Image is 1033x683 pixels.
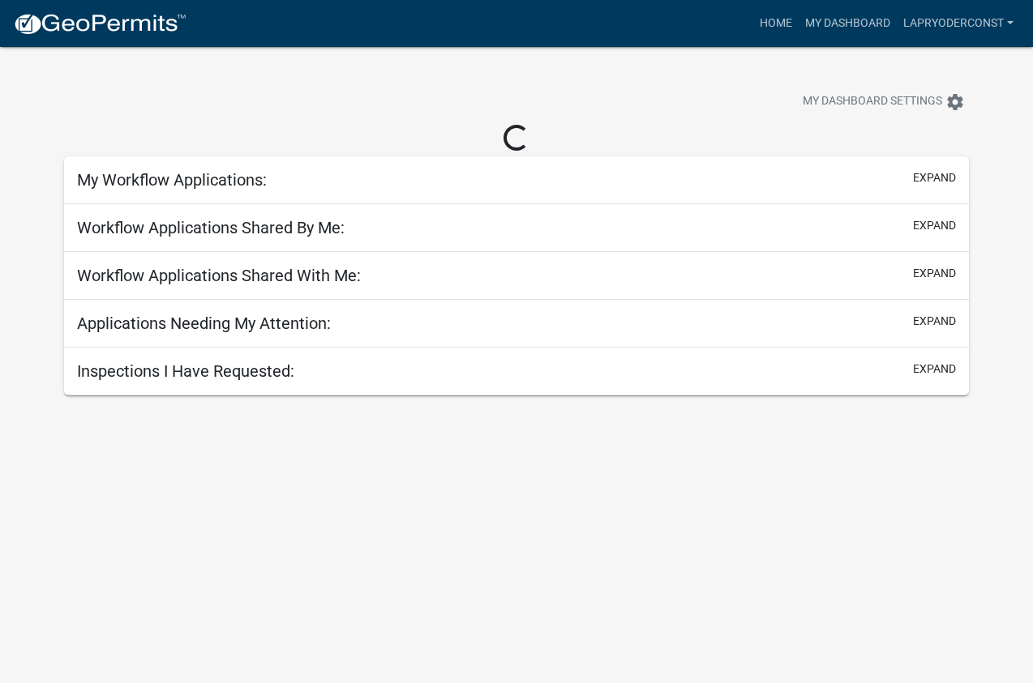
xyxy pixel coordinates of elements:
[913,265,956,282] button: expand
[913,361,956,378] button: expand
[753,8,799,39] a: Home
[803,92,942,112] span: My Dashboard Settings
[77,170,267,190] h5: My Workflow Applications:
[77,314,331,333] h5: Applications Needing My Attention:
[945,92,965,112] i: settings
[913,169,956,186] button: expand
[77,266,361,285] h5: Workflow Applications Shared With Me:
[913,313,956,330] button: expand
[799,8,897,39] a: My Dashboard
[897,8,1020,39] a: LapRyoderconst
[913,217,956,234] button: expand
[77,218,345,237] h5: Workflow Applications Shared By Me:
[790,86,978,117] button: My Dashboard Settingssettings
[77,361,294,381] h5: Inspections I Have Requested:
